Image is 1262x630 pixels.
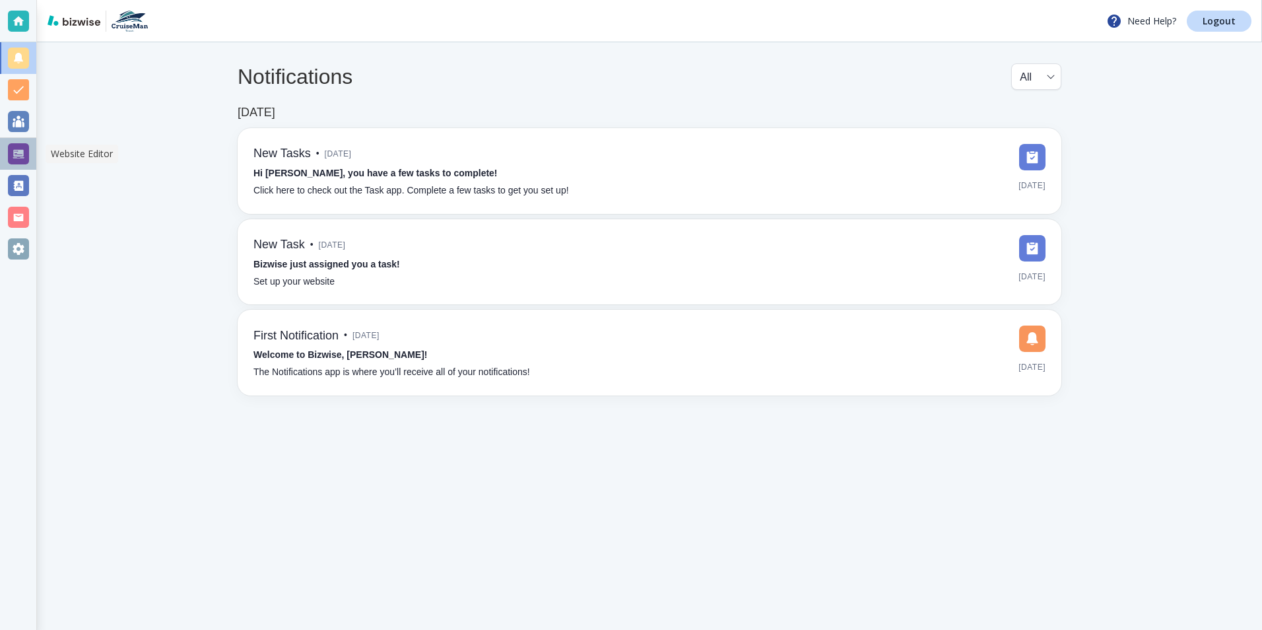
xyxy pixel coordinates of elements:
h6: First Notification [253,329,339,343]
span: [DATE] [1018,357,1046,377]
h4: Notifications [238,64,352,89]
strong: Bizwise just assigned you a task! [253,259,400,269]
a: First Notification•[DATE]Welcome to Bizwise, [PERSON_NAME]!The Notifications app is where you’ll ... [238,310,1061,396]
h6: New Tasks [253,147,311,161]
a: New Task•[DATE]Bizwise just assigned you a task!Set up your website[DATE] [238,219,1061,305]
span: [DATE] [325,144,352,164]
img: DashboardSidebarTasks.svg [1019,235,1046,262]
span: [DATE] [352,326,380,345]
strong: Hi [PERSON_NAME], you have a few tasks to complete! [253,168,498,178]
img: bizwise [48,15,100,26]
p: Logout [1203,17,1236,26]
p: Set up your website [253,275,335,289]
div: All [1020,64,1053,89]
img: DashboardSidebarTasks.svg [1019,144,1046,170]
h6: [DATE] [238,106,275,120]
span: [DATE] [1018,176,1046,195]
p: • [310,238,314,252]
p: Need Help? [1106,13,1176,29]
a: New Tasks•[DATE]Hi [PERSON_NAME], you have a few tasks to complete!Click here to check out the Ta... [238,128,1061,214]
img: CruiseMan Travel [112,11,148,32]
h6: New Task [253,238,305,252]
img: DashboardSidebarNotification.svg [1019,326,1046,352]
p: The Notifications app is where you’ll receive all of your notifications! [253,365,530,380]
p: • [316,147,319,161]
span: [DATE] [319,235,346,255]
span: [DATE] [1018,267,1046,287]
a: Logout [1187,11,1251,32]
p: Website Editor [51,147,113,160]
p: Click here to check out the Task app. Complete a few tasks to get you set up! [253,184,569,198]
p: • [344,328,347,343]
strong: Welcome to Bizwise, [PERSON_NAME]! [253,349,427,360]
